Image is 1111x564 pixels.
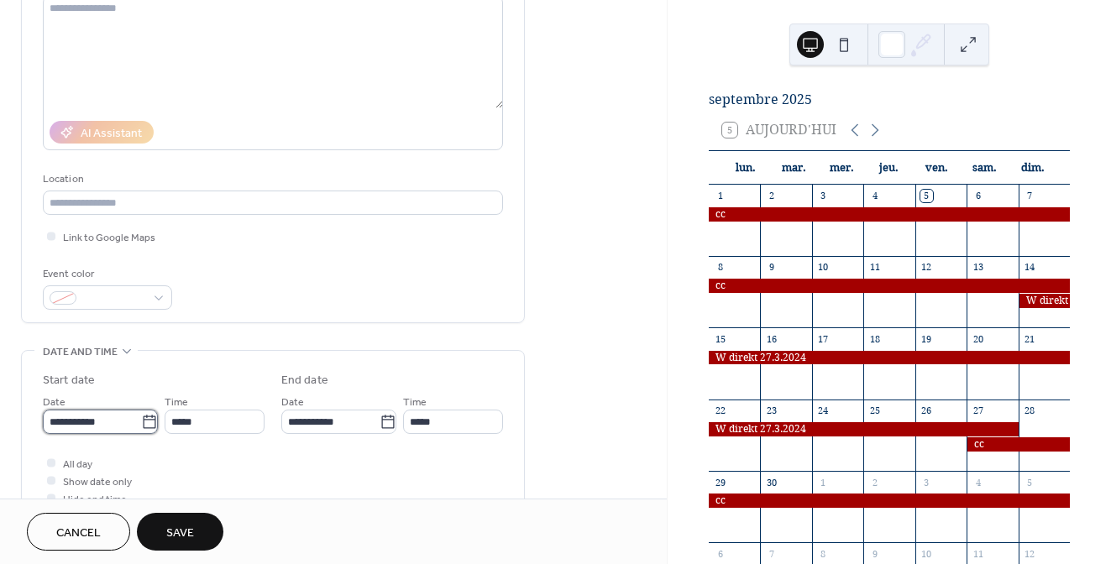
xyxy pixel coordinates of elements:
div: 30 [765,476,778,488]
div: sam. [961,151,1009,185]
div: W direkt 27.3.2024 [709,351,1070,365]
span: All day [63,456,92,473]
div: 12 [1024,547,1036,560]
div: W direkt 27.3.2024 [709,422,1019,436]
div: jeu. [865,151,913,185]
div: 5 [1024,476,1036,488]
span: Date [43,394,66,411]
div: 1 [817,476,830,488]
span: Link to Google Maps [63,229,155,247]
div: 22 [714,405,726,417]
div: 9 [868,547,881,560]
div: 4 [972,476,984,488]
div: 23 [765,405,778,417]
div: 19 [920,332,933,345]
div: 7 [1024,190,1036,202]
div: 24 [817,405,830,417]
div: 5 [920,190,933,202]
div: 28 [1024,405,1036,417]
div: 14 [1024,261,1036,274]
div: dim. [1009,151,1056,185]
button: Save [137,513,223,551]
span: Date and time [43,343,118,361]
div: 12 [920,261,933,274]
span: Time [165,394,188,411]
div: lun. [722,151,770,185]
div: 4 [868,190,881,202]
div: mer. [818,151,866,185]
div: 2 [868,476,881,488]
span: Date [281,394,304,411]
div: Event color [43,265,169,283]
div: 25 [868,405,881,417]
div: septembre 2025 [709,90,1070,110]
div: 29 [714,476,726,488]
div: W direkt 27.3.2024 [1019,294,1070,308]
div: 2 [765,190,778,202]
div: 3 [817,190,830,202]
div: cc [967,437,1070,452]
div: mar. [770,151,818,185]
div: 10 [920,547,933,560]
span: Hide end time [63,491,127,509]
div: 17 [817,332,830,345]
div: 26 [920,405,933,417]
div: cc [709,493,1070,508]
span: Time [403,394,427,411]
div: 13 [972,261,984,274]
div: 1 [714,190,726,202]
div: 8 [817,547,830,560]
span: Show date only [63,473,132,491]
div: 6 [714,547,726,560]
div: 21 [1024,332,1036,345]
div: 7 [765,547,778,560]
div: 16 [765,332,778,345]
div: 11 [868,261,881,274]
div: 9 [765,261,778,274]
div: 3 [920,476,933,488]
div: 27 [972,405,984,417]
div: 11 [972,547,984,560]
div: Start date [43,372,95,389]
div: cc [709,207,1070,222]
button: Cancel [27,513,130,551]
div: 6 [972,190,984,202]
div: Location [43,170,500,188]
div: 18 [868,332,881,345]
span: Cancel [56,525,101,542]
div: 10 [817,261,830,274]
div: End date [281,372,328,389]
div: 20 [972,332,984,345]
div: ven. [913,151,961,185]
div: cc [709,279,1070,293]
div: 8 [714,261,726,274]
div: 15 [714,332,726,345]
span: Save [166,525,194,542]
